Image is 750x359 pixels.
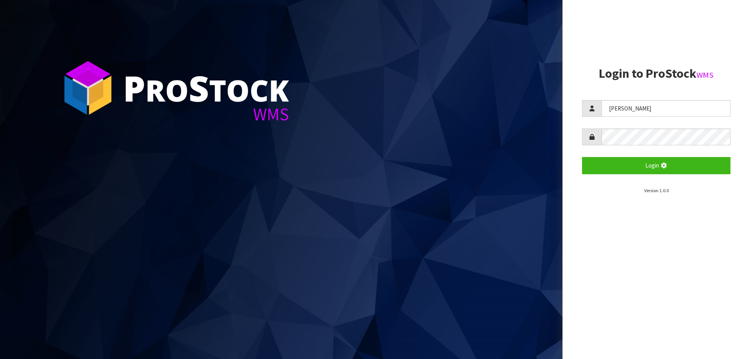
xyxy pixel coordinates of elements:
img: ProStock Cube [59,59,117,117]
h2: Login to ProStock [582,67,730,80]
span: P [123,64,145,112]
small: WMS [696,70,714,80]
small: Version 1.0.0 [644,188,669,193]
div: ro tock [123,70,289,105]
span: S [189,64,209,112]
button: Login [582,157,730,174]
div: WMS [123,105,289,123]
input: Username [602,100,730,117]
